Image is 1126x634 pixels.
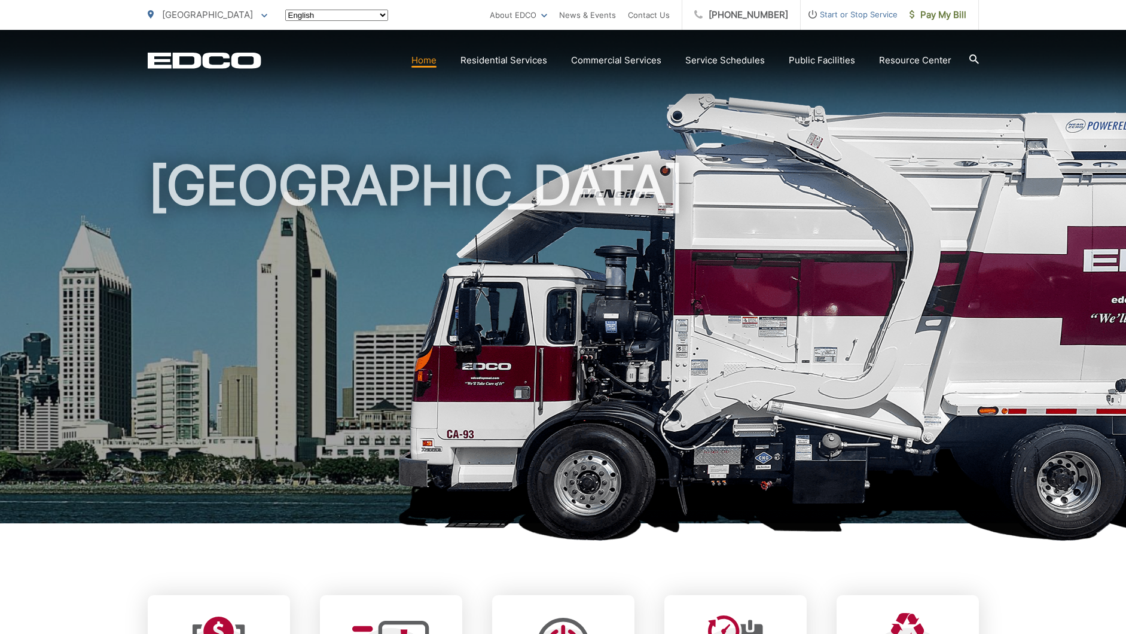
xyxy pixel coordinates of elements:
a: Contact Us [628,8,670,22]
a: Home [411,53,437,68]
a: Public Facilities [789,53,855,68]
a: Commercial Services [571,53,661,68]
select: Select a language [285,10,388,21]
a: Resource Center [879,53,951,68]
a: EDCD logo. Return to the homepage. [148,52,261,69]
span: Pay My Bill [910,8,966,22]
a: About EDCO [490,8,547,22]
a: News & Events [559,8,616,22]
h1: [GEOGRAPHIC_DATA] [148,156,979,534]
span: [GEOGRAPHIC_DATA] [162,9,253,20]
a: Residential Services [460,53,547,68]
a: Service Schedules [685,53,765,68]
